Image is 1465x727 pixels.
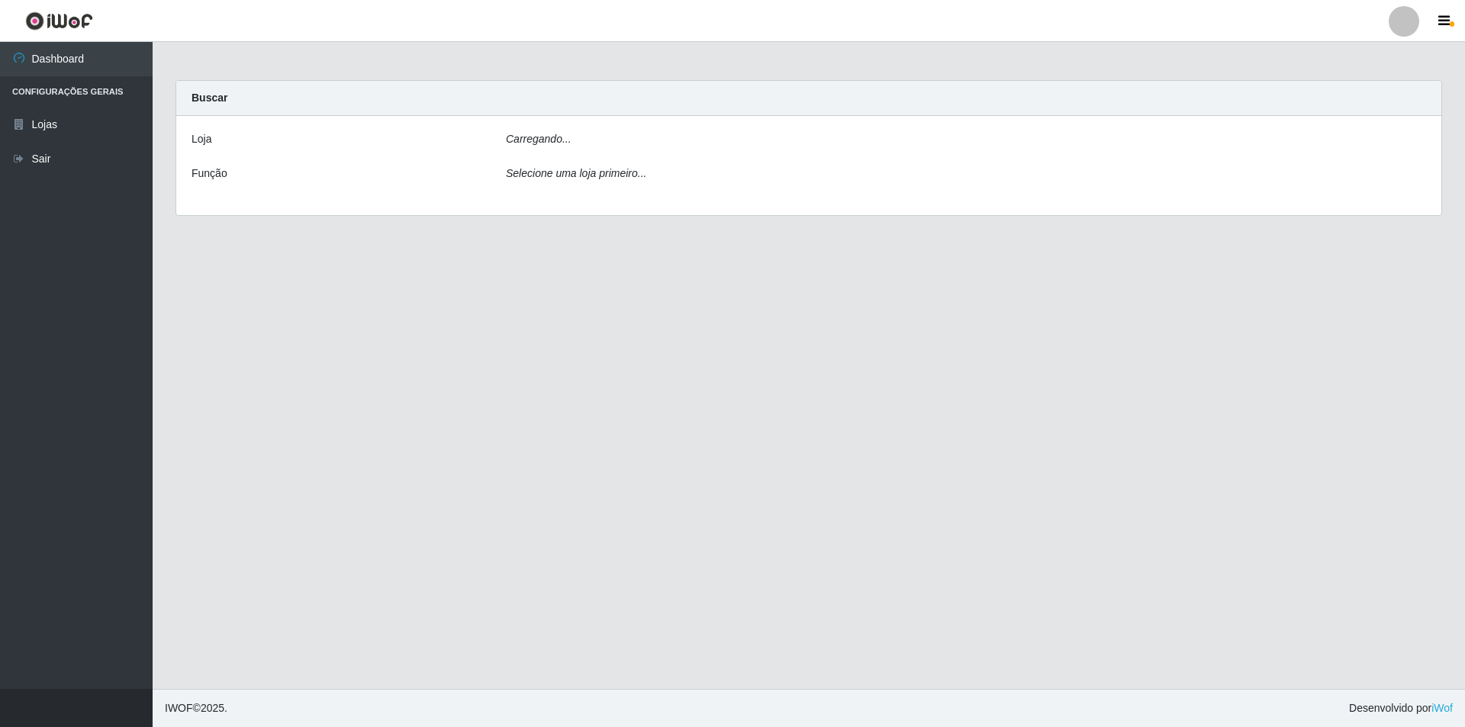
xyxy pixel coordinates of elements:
a: iWof [1431,702,1453,714]
img: CoreUI Logo [25,11,93,31]
span: IWOF [165,702,193,714]
strong: Buscar [192,92,227,104]
label: Loja [192,131,211,147]
span: Desenvolvido por [1349,700,1453,716]
i: Selecione uma loja primeiro... [506,167,646,179]
label: Função [192,166,227,182]
span: © 2025 . [165,700,227,716]
i: Carregando... [506,133,572,145]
